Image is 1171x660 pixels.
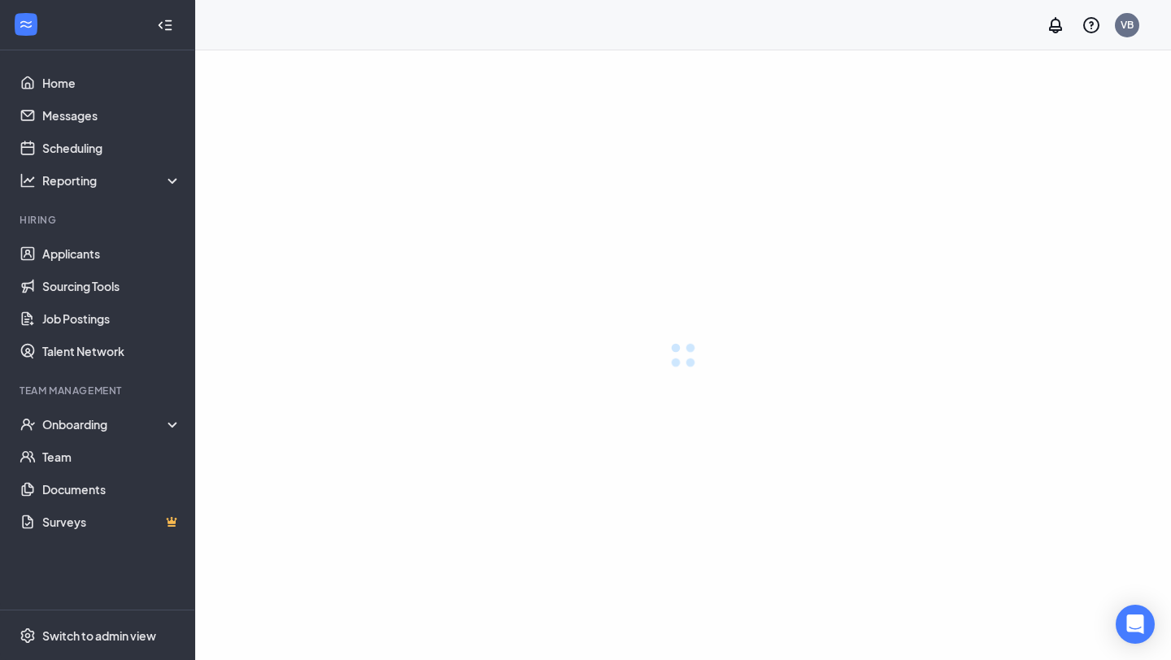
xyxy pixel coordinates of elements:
a: Talent Network [42,335,181,367]
div: Open Intercom Messenger [1116,605,1155,644]
a: Documents [42,473,181,506]
div: Onboarding [42,416,182,432]
a: Applicants [42,237,181,270]
a: SurveysCrown [42,506,181,538]
a: Home [42,67,181,99]
a: Sourcing Tools [42,270,181,302]
svg: Notifications [1046,15,1065,35]
a: Scheduling [42,132,181,164]
div: Team Management [20,384,178,397]
a: Messages [42,99,181,132]
div: Hiring [20,213,178,227]
div: Switch to admin view [42,627,156,644]
svg: WorkstreamLogo [18,16,34,33]
div: VB [1121,18,1134,32]
svg: Collapse [157,17,173,33]
a: Team [42,441,181,473]
svg: Settings [20,627,36,644]
svg: QuestionInfo [1082,15,1101,35]
svg: Analysis [20,172,36,189]
a: Job Postings [42,302,181,335]
div: Reporting [42,172,182,189]
svg: UserCheck [20,416,36,432]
